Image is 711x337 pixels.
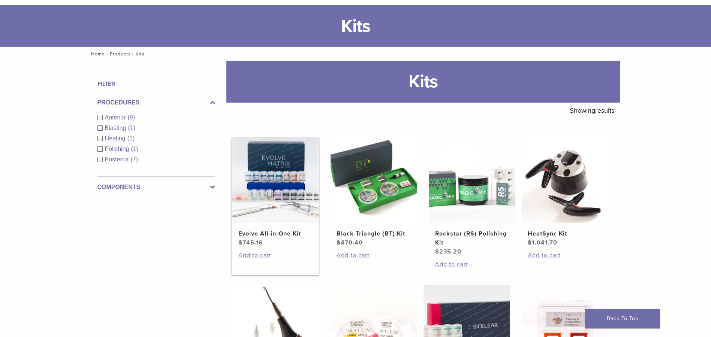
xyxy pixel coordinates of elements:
[238,239,242,246] span: $
[528,239,557,246] bdi: 1,041.70
[97,98,215,107] label: Procedures
[528,229,602,238] h2: HeatSync Kit
[86,47,626,61] nav: Kits
[97,79,215,88] h4: Filter
[337,251,411,260] a: Add to cart: “Black Triangle (BT) Kit”
[105,114,128,121] span: Anterior
[337,239,363,246] bdi: 470.40
[585,309,660,328] a: Back To Top
[105,156,131,163] span: Posterior
[528,239,532,246] span: $
[110,51,131,57] a: Products
[238,239,263,246] bdi: 745.16
[226,61,620,103] h1: Kits
[131,52,136,56] span: /
[127,135,135,142] span: (1)
[521,137,609,247] a: HeatSync KitHeatSync Kit $1,041.70
[570,103,614,118] p: Showing results
[232,137,319,223] img: Evolve All-in-One Kit
[435,260,509,269] a: Add to cart: “Rockstar (RS) Polishing Kit”
[232,137,319,247] a: Evolve All-in-One KitEvolve All-in-One Kit $745.16
[238,251,313,260] a: Add to cart: “Evolve All-in-One Kit”
[337,229,411,238] h2: Black Triangle (BT) Kit
[429,137,516,256] a: Rockstar (RS) Polishing KitRockstar (RS) Polishing Kit $235.20
[89,51,105,57] a: Home
[105,135,127,142] span: Heating
[128,114,135,121] span: (9)
[522,137,608,223] img: HeatSync Kit
[337,239,341,246] span: $
[429,137,515,223] img: Rockstar (RS) Polishing Kit
[435,229,509,247] h2: Rockstar (RS) Polishing Kit
[131,146,138,152] span: (1)
[330,137,418,247] a: Black Triangle (BT) KitBlack Triangle (BT) Kit $470.40
[105,52,110,56] span: /
[435,248,439,255] span: $
[97,183,215,192] label: Components
[105,125,128,131] span: Blasting
[528,251,602,260] a: Add to cart: “HeatSync Kit”
[331,137,417,223] img: Black Triangle (BT) Kit
[131,156,138,163] span: (7)
[238,229,313,238] h2: Evolve All-in-One Kit
[105,146,131,152] span: Polishing
[435,248,461,255] bdi: 235.20
[128,125,135,131] span: (1)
